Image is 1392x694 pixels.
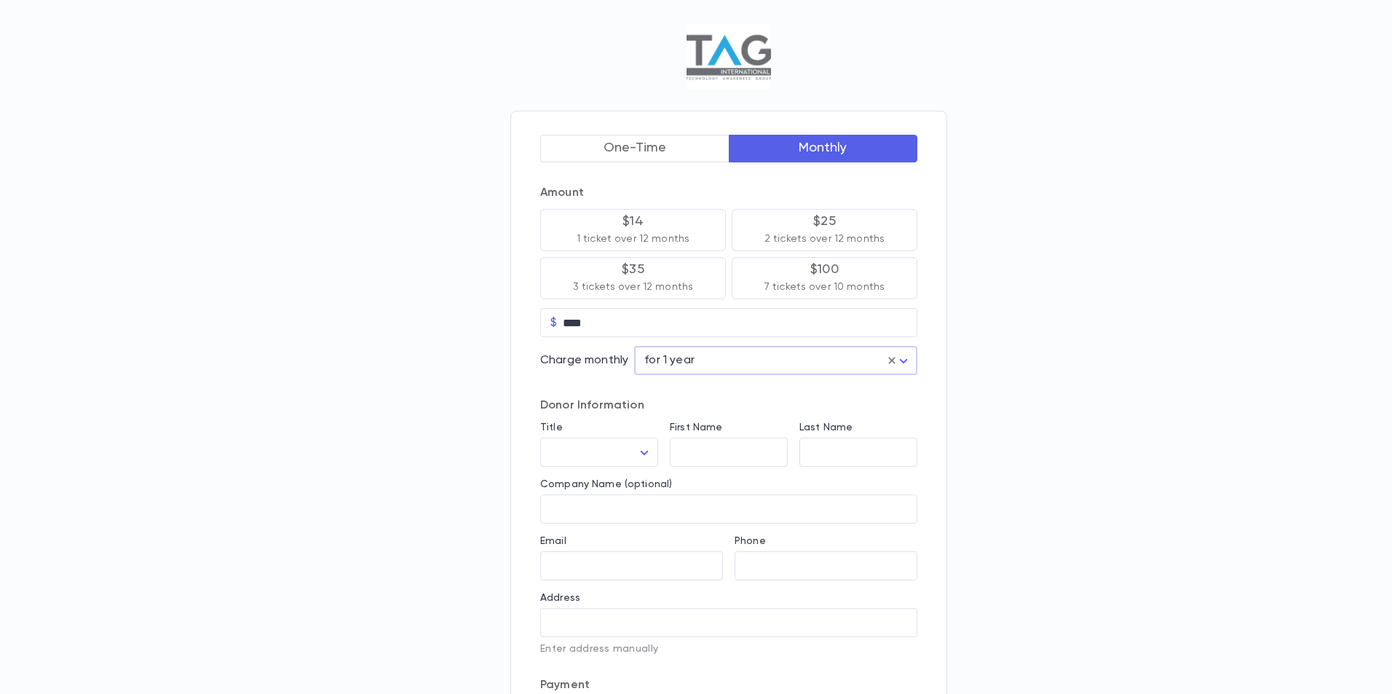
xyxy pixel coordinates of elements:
button: $353 tickets over 12 months [540,257,726,299]
p: Charge monthly [540,353,628,368]
label: Last Name [799,422,853,433]
label: Address [540,592,580,604]
p: Amount [540,186,917,200]
button: $1007 tickets over 10 months [732,257,917,299]
button: One-Time [540,135,729,162]
p: 2 tickets over 12 months [764,232,885,246]
label: Company Name (optional) [540,478,672,490]
label: Title [540,422,563,433]
p: 3 tickets over 12 months [573,280,693,294]
p: Payment [540,678,917,693]
div: ​ [540,438,658,467]
p: $35 [622,262,644,277]
button: $252 tickets over 12 months [732,209,917,251]
label: Email [540,535,566,547]
div: for 1 year [634,347,917,375]
label: First Name [670,422,722,433]
p: 1 ticket over 12 months [577,232,689,246]
p: $100 [810,262,839,277]
img: Logo [687,23,770,89]
span: for 1 year [644,355,695,366]
p: Donor Information [540,398,917,413]
p: 7 tickets over 10 months [764,280,885,294]
p: $25 [813,214,836,229]
button: Monthly [729,135,918,162]
button: $141 ticket over 12 months [540,209,726,251]
p: Enter address manually [540,643,917,655]
p: $14 [622,214,644,229]
label: Phone [735,535,766,547]
p: $ [550,315,557,330]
